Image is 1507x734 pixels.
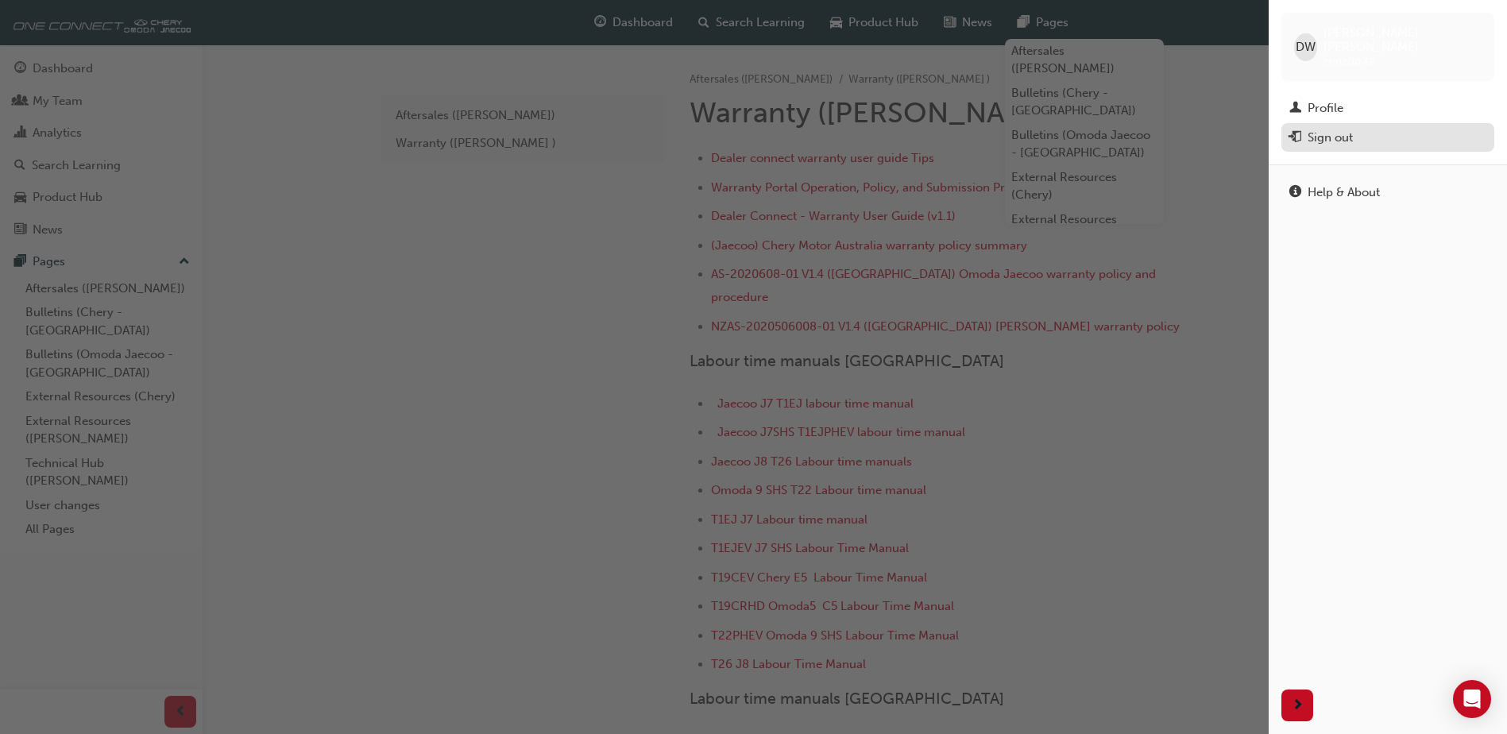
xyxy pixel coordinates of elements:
button: Sign out [1281,123,1494,153]
span: chnz0042 [1323,55,1374,68]
span: [PERSON_NAME] [PERSON_NAME] [1323,25,1482,54]
div: Profile [1308,99,1343,118]
div: Open Intercom Messenger [1453,680,1491,718]
span: man-icon [1289,102,1301,116]
span: DW [1296,38,1316,56]
div: Sign out [1308,129,1353,147]
span: exit-icon [1289,131,1301,145]
a: Profile [1281,94,1494,123]
div: Help & About [1308,183,1380,202]
span: next-icon [1292,696,1304,716]
a: Help & About [1281,178,1494,207]
span: info-icon [1289,186,1301,200]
